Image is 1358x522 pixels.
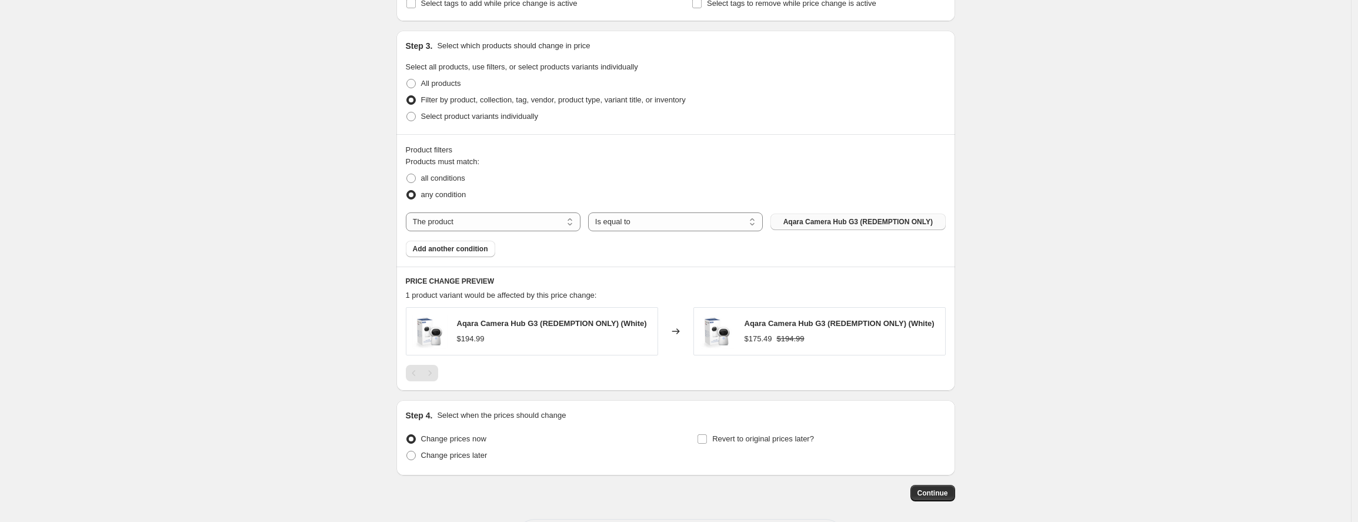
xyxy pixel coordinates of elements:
[406,144,946,156] div: Product filters
[917,488,948,498] span: Continue
[777,333,805,345] strike: $194.99
[412,314,448,349] img: AqaraCameraHubG3_80x.png
[910,485,955,501] button: Continue
[406,291,597,300] span: 1 product variant would be affected by this price change:
[700,314,735,349] img: AqaraCameraHubG3_80x.png
[421,79,461,88] span: All products
[745,333,772,345] div: $175.49
[437,410,566,421] p: Select when the prices should change
[421,190,466,199] span: any condition
[783,217,933,227] span: Aqara Camera Hub G3 (REDEMPTION ONLY)
[457,333,485,345] div: $194.99
[406,241,495,257] button: Add another condition
[457,319,647,328] span: Aqara Camera Hub G3 (REDEMPTION ONLY) (White)
[406,62,638,71] span: Select all products, use filters, or select products variants individually
[421,95,686,104] span: Filter by product, collection, tag, vendor, product type, variant title, or inventory
[421,451,488,460] span: Change prices later
[421,112,538,121] span: Select product variants individually
[770,214,945,230] button: Aqara Camera Hub G3 (REDEMPTION ONLY)
[712,434,814,443] span: Revert to original prices later?
[406,157,480,166] span: Products must match:
[406,410,433,421] h2: Step 4.
[421,434,486,443] span: Change prices now
[406,365,438,381] nav: Pagination
[421,174,465,182] span: all conditions
[745,319,935,328] span: Aqara Camera Hub G3 (REDEMPTION ONLY) (White)
[413,244,488,254] span: Add another condition
[406,277,946,286] h6: PRICE CHANGE PREVIEW
[437,40,590,52] p: Select which products should change in price
[406,40,433,52] h2: Step 3.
